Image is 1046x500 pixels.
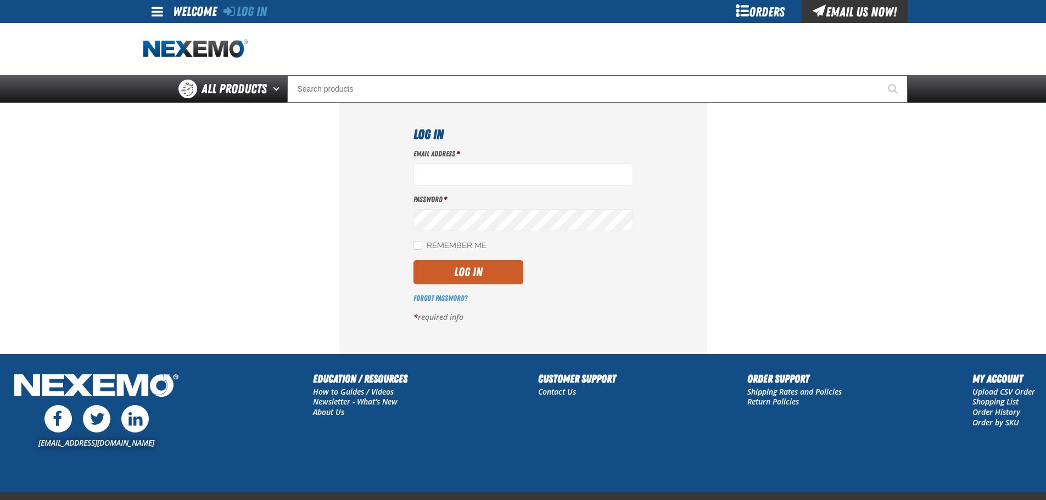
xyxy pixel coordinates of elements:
[202,79,267,99] span: All Products
[747,386,842,397] a: Shipping Rates and Policies
[972,396,1019,407] a: Shopping List
[287,75,908,103] input: Search
[413,125,633,144] h1: Log In
[223,4,267,19] a: Log In
[413,260,523,284] button: Log In
[11,370,182,403] img: Nexemo Logo
[538,386,576,397] a: Contact Us
[313,396,398,407] a: Newsletter - What's New
[880,75,908,103] button: Start Searching
[313,407,344,417] a: About Us
[413,194,633,205] label: Password
[413,312,633,323] p: required info
[972,386,1035,397] a: Upload CSV Order
[972,417,1019,428] a: Order by SKU
[38,437,154,448] a: [EMAIL_ADDRESS][DOMAIN_NAME]
[413,294,467,302] a: Forgot Password?
[747,396,799,407] a: Return Policies
[747,370,842,387] h2: Order Support
[269,75,287,103] button: Open All Products pages
[413,149,633,159] label: Email Address
[313,370,407,387] h2: Education / Resources
[143,40,248,59] img: Nexemo logo
[972,407,1020,417] a: Order History
[143,40,248,59] a: Home
[538,370,616,387] h2: Customer Support
[972,370,1035,387] h2: My Account
[413,241,422,250] input: Remember Me
[313,386,394,397] a: How to Guides / Videos
[413,241,486,251] label: Remember Me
